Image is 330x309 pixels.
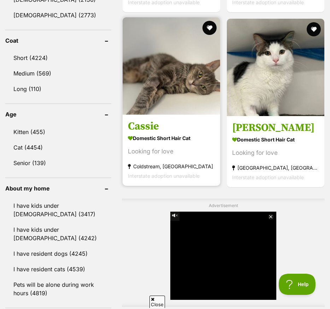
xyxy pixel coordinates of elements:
[232,121,319,134] h3: [PERSON_NAME]
[5,140,111,155] a: Cat (4454)
[5,8,111,23] a: [DEMOGRAPHIC_DATA] (2773)
[232,174,304,180] span: Interstate adoption unavailable
[5,262,111,277] a: I have resident cats (4539)
[5,156,111,170] a: Senior (139)
[5,81,111,96] a: Long (110)
[128,173,200,179] span: Interstate adoption unavailable
[123,114,220,186] a: Cassie Domestic Short Hair Cat Looking for love Coldstream, [GEOGRAPHIC_DATA] Interstate adoption...
[149,296,165,308] span: Close
[5,185,111,192] header: About my home
[5,222,111,246] a: I have kids under [DEMOGRAPHIC_DATA] (4242)
[5,125,111,139] a: Kitten (455)
[5,111,111,117] header: Age
[227,116,324,187] a: [PERSON_NAME] Domestic Short Hair Cat Looking for love [GEOGRAPHIC_DATA], [GEOGRAPHIC_DATA] Inter...
[5,37,111,44] header: Coat
[279,274,316,295] iframe: Help Scout Beacon - Open
[128,133,215,143] strong: Domestic Short Hair Cat
[123,17,220,115] img: Cassie - Domestic Short Hair Cat
[122,199,325,307] div: Advertisement
[5,246,111,261] a: I have resident dogs (4245)
[232,148,319,158] div: Looking for love
[306,22,320,36] button: favourite
[202,21,217,35] button: favourite
[5,66,111,81] a: Medium (569)
[232,134,319,145] strong: Domestic Short Hair Cat
[128,120,215,133] h3: Cassie
[227,19,324,116] img: Jag-Eun - Domestic Short Hair Cat
[5,198,111,222] a: I have kids under [DEMOGRAPHIC_DATA] (3417)
[232,163,319,172] strong: [GEOGRAPHIC_DATA], [GEOGRAPHIC_DATA]
[170,212,276,300] iframe: Advertisement
[128,162,215,171] strong: Coldstream, [GEOGRAPHIC_DATA]
[5,277,111,301] a: Pets will be alone during work hours (4819)
[5,50,111,65] a: Short (4224)
[128,147,215,156] div: Looking for love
